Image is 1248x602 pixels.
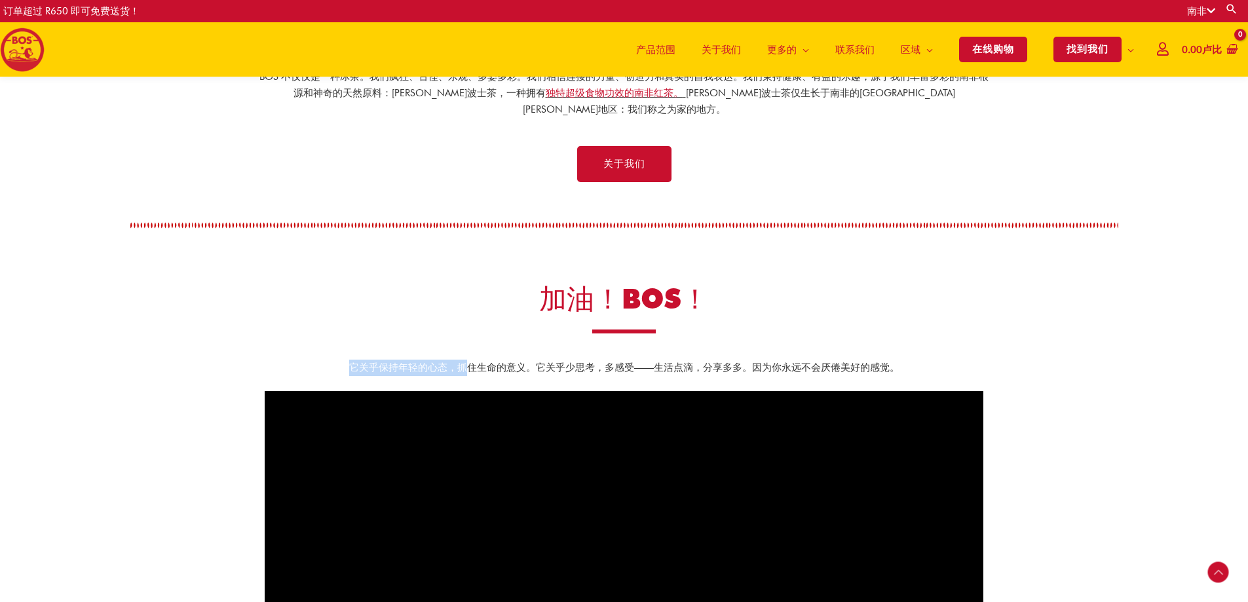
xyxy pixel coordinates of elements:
font: 它关乎保持年轻的心态，抓住生命的意义。它关乎少思考，多感受——生活点滴，分享多多。因为你永远不会厌倦美好的感觉。 [349,362,899,373]
font: 我们疯狂、古怪、乐观、多姿多彩。我们相信连接的力量、创造力和真实的自我表达。我们秉持健康、有益的乐趣，源于我们丰富多彩的南非根源和神奇的天然原料：[PERSON_NAME]波士茶，一种拥有 [293,71,989,99]
font: 联系我们 [835,44,875,56]
a: 更多的 [754,22,822,77]
font: 更多的 [767,44,797,56]
font: 订单超过 R650 即可免费送货！ [3,5,140,17]
a: 独特超级食物功效的南非红茶。 [546,87,683,99]
font: 在线购物 [972,43,1014,55]
nav: 网站导航 [613,22,1147,77]
a: 搜索按钮 [1225,3,1238,15]
font: 区域 [901,44,920,56]
a: 联系我们 [822,22,888,77]
font: 产品范围 [636,44,675,56]
font: 关于我们 [702,44,741,56]
font: 卢比 [1202,44,1222,56]
font: BOS 不仅仅是一种冰茶。 [259,71,369,83]
a: 产品范围 [623,22,689,77]
font: 南非 [1187,5,1207,17]
a: 查看购物车，空 [1179,35,1238,65]
font: 加油！BOS！ [539,282,709,315]
a: 关于我们 [577,146,671,182]
font: [PERSON_NAME]波士茶仅生长于南非的[GEOGRAPHIC_DATA][PERSON_NAME]地区：我们称之为家的地方。 [523,87,955,115]
font: 0.00 [1182,44,1202,56]
font: 找到我们 [1067,43,1108,55]
a: 关于我们 [689,22,754,77]
a: 在线购物 [946,22,1040,77]
a: 南非 [1187,5,1215,17]
a: 区域 [888,22,946,77]
font: 关于我们 [603,158,645,170]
